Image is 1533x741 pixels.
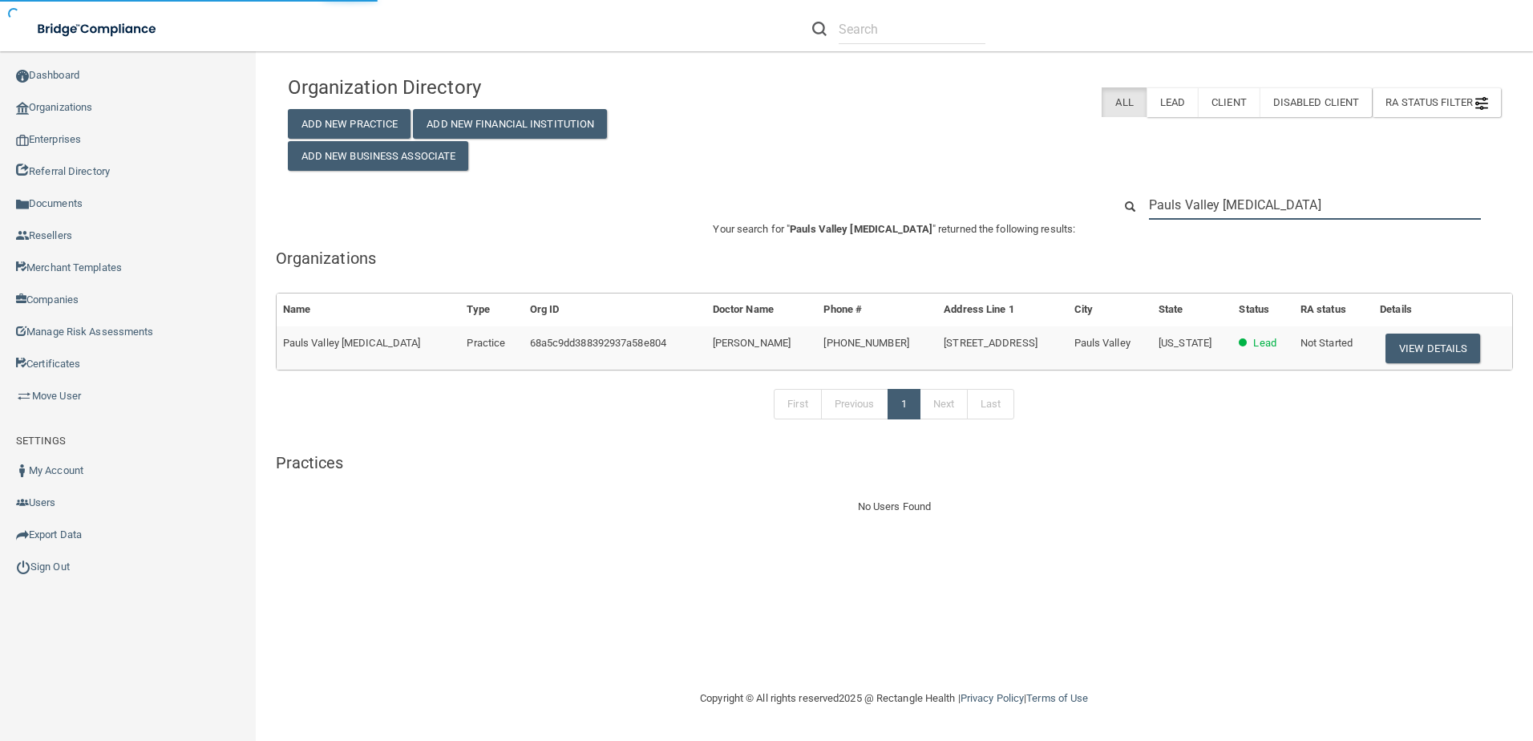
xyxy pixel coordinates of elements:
th: RA status [1294,294,1373,326]
div: No Users Found [276,497,1513,516]
th: Name [277,294,461,326]
th: Org ID [524,294,706,326]
img: icon-users.e205127d.png [16,496,29,509]
span: Not Started [1300,337,1353,349]
p: Your search for " " returned the following results: [276,220,1513,239]
th: Status [1232,294,1293,326]
span: Pauls Valley [MEDICAL_DATA] [283,337,421,349]
p: Lead [1253,334,1276,353]
a: Last [967,389,1014,419]
button: Add New Practice [288,109,411,139]
div: Copyright © All rights reserved 2025 @ Rectangle Health | | [601,673,1187,724]
img: enterprise.0d942306.png [16,135,29,146]
h5: Practices [276,454,1513,472]
span: [PHONE_NUMBER] [823,337,908,349]
h4: Organization Directory [288,77,676,98]
img: icon-filter@2x.21656d0b.png [1475,97,1488,110]
span: 68a5c9dd388392937a58e804 [530,337,666,349]
label: Disabled Client [1260,87,1373,117]
span: RA Status Filter [1385,96,1488,108]
input: Search [839,14,985,44]
label: All [1102,87,1146,117]
a: First [774,389,822,419]
span: [STREET_ADDRESS] [944,337,1038,349]
button: Add New Business Associate [288,141,469,171]
img: ic_power_dark.7ecde6b1.png [16,560,30,574]
h5: Organizations [276,249,1513,267]
a: Terms of Use [1026,692,1088,704]
img: bridge_compliance_login_screen.278c3ca4.svg [24,13,172,46]
a: Next [920,389,968,419]
button: Add New Financial Institution [413,109,607,139]
label: Client [1198,87,1260,117]
span: Practice [467,337,505,349]
span: Pauls Valley [MEDICAL_DATA] [790,223,932,235]
label: SETTINGS [16,431,66,451]
span: Pauls Valley [1074,337,1131,349]
a: Previous [821,389,888,419]
a: Privacy Policy [961,692,1024,704]
th: Doctor Name [706,294,818,326]
img: icon-documents.8dae5593.png [16,198,29,211]
img: ic-search.3b580494.png [812,22,827,36]
input: Search [1149,190,1481,220]
th: Details [1373,294,1512,326]
button: View Details [1385,334,1480,363]
th: City [1068,294,1153,326]
img: icon-export.b9366987.png [16,528,29,541]
img: organization-icon.f8decf85.png [16,102,29,115]
img: briefcase.64adab9b.png [16,388,32,404]
th: Phone # [817,294,937,326]
img: ic_dashboard_dark.d01f4a41.png [16,70,29,83]
img: ic_reseller.de258add.png [16,229,29,242]
span: [PERSON_NAME] [713,337,791,349]
a: 1 [888,389,920,419]
span: [US_STATE] [1159,337,1211,349]
th: Address Line 1 [937,294,1067,326]
th: State [1152,294,1232,326]
img: ic_user_dark.df1a06c3.png [16,464,29,477]
label: Lead [1147,87,1198,117]
th: Type [460,294,523,326]
iframe: Drift Widget Chat Controller [1256,627,1514,691]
